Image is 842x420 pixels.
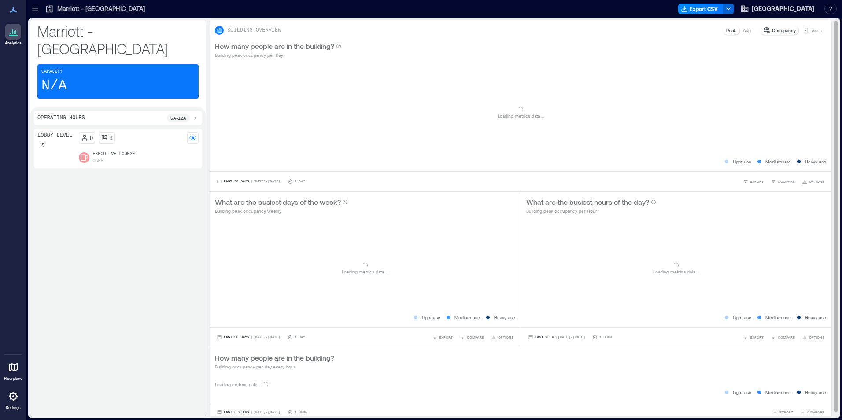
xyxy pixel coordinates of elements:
button: OPTIONS [800,333,826,342]
p: 1 Hour [599,335,612,340]
button: EXPORT [771,408,795,416]
p: How many people are in the building? [215,41,334,52]
p: Occupancy [772,27,796,34]
p: Visits [812,27,822,34]
button: COMPARE [769,333,797,342]
p: Light use [733,389,751,396]
p: Heavy use [805,314,826,321]
button: EXPORT [430,333,454,342]
button: Export CSV [678,4,723,14]
a: Floorplans [1,357,25,384]
button: COMPARE [798,408,826,416]
p: Light use [422,314,440,321]
p: Heavy use [494,314,515,321]
p: 5a - 12a [170,114,186,122]
p: Executive Lounge [93,151,135,158]
p: Building peak occupancy weekly [215,207,348,214]
p: Cafe [93,158,103,165]
p: Loading metrics data ... [215,381,261,388]
p: Loading metrics data ... [653,268,699,275]
span: EXPORT [750,179,764,184]
span: COMPARE [778,335,795,340]
span: COMPARE [467,335,484,340]
p: 1 [110,134,113,141]
p: Light use [733,158,751,165]
p: BUILDING OVERVIEW [227,27,281,34]
p: Floorplans [4,376,22,381]
p: Operating Hours [37,114,85,122]
button: COMPARE [769,177,797,186]
span: COMPARE [778,179,795,184]
button: Last 90 Days |[DATE]-[DATE] [215,333,282,342]
p: Peak [726,27,736,34]
p: Capacity [41,68,63,75]
p: Analytics [5,41,22,46]
p: What are the busiest hours of the day? [526,197,649,207]
p: N/A [41,77,67,95]
p: Loading metrics data ... [498,112,544,119]
button: OPTIONS [489,333,515,342]
button: COMPARE [458,333,486,342]
p: Marriott - [GEOGRAPHIC_DATA] [57,4,145,13]
p: Loading metrics data ... [342,268,388,275]
p: Marriott - [GEOGRAPHIC_DATA] [37,22,199,57]
button: EXPORT [741,333,765,342]
p: Lobby Level [37,132,72,139]
p: 1 Hour [295,409,307,415]
button: OPTIONS [800,177,826,186]
p: How many people are in the building? [215,353,334,363]
p: Building peak occupancy per Day [215,52,341,59]
button: Last 90 Days |[DATE]-[DATE] [215,177,282,186]
p: Settings [6,405,21,410]
span: EXPORT [439,335,453,340]
span: OPTIONS [809,179,824,184]
p: Medium use [765,389,791,396]
p: 1 Day [295,335,305,340]
p: Building peak occupancy per Hour [526,207,656,214]
span: OPTIONS [498,335,513,340]
p: Avg [743,27,751,34]
button: Last 3 Weeks |[DATE]-[DATE] [215,408,282,416]
p: Heavy use [805,158,826,165]
span: [GEOGRAPHIC_DATA] [752,4,815,13]
a: Settings [3,386,24,413]
p: Building occupancy per day every hour [215,363,334,370]
button: [GEOGRAPHIC_DATA] [738,2,817,16]
p: Medium use [454,314,480,321]
p: Medium use [765,314,791,321]
button: Last Week |[DATE]-[DATE] [526,333,587,342]
p: Heavy use [805,389,826,396]
span: COMPARE [807,409,824,415]
p: What are the busiest days of the week? [215,197,341,207]
span: EXPORT [750,335,764,340]
p: Light use [733,314,751,321]
p: 0 [90,134,93,141]
a: Analytics [2,21,24,48]
p: 1 Day [295,179,305,184]
span: OPTIONS [809,335,824,340]
span: EXPORT [779,409,793,415]
button: EXPORT [741,177,765,186]
p: Medium use [765,158,791,165]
